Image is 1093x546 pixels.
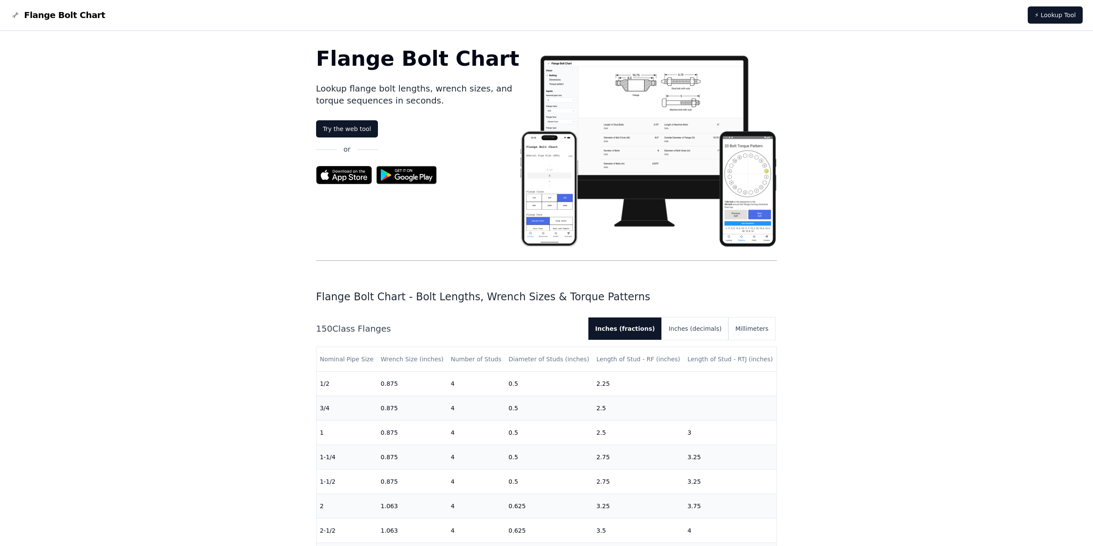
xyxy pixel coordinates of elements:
[316,48,520,69] h1: Flange Bolt Chart
[593,494,684,519] td: 3.25
[317,494,378,519] td: 2
[377,421,447,445] td: 0.875
[316,120,378,137] a: Try the web tool
[317,470,378,494] td: 1-1/2
[377,519,447,543] td: 1.063
[377,396,447,421] td: 0.875
[593,372,684,396] td: 2.25
[377,445,447,470] td: 0.875
[317,421,378,445] td: 1
[316,290,777,304] h1: Flange Bolt Chart - Bolt Lengths, Wrench Sizes & Torque Patterns
[447,519,505,543] td: 4
[588,317,662,340] button: Inches (fractions)
[684,347,777,372] th: Length of Stud - RTJ (inches)
[316,323,582,335] h2: 150 Class Flanges
[505,396,593,421] td: 0.5
[447,470,505,494] td: 4
[10,10,21,20] img: Flange Bolt Chart Logo
[447,396,505,421] td: 4
[317,445,378,470] td: 1-1/4
[377,494,447,519] td: 1.063
[1028,6,1083,24] a: ⚡ Lookup Tool
[372,162,441,189] img: Get it on Google Play
[684,470,777,494] td: 3.25
[593,347,684,372] th: Length of Stud - RF (inches)
[317,347,378,372] th: Nominal Pipe Size
[684,519,777,543] td: 4
[593,396,684,421] td: 2.5
[10,9,105,21] a: Flange Bolt Chart LogoFlange Bolt Chart
[24,9,105,21] span: Flange Bolt Chart
[505,494,593,519] td: 0.625
[317,519,378,543] td: 2-1/2
[317,396,378,421] td: 3/4
[447,347,505,372] th: Number of Studs
[593,445,684,470] td: 2.75
[505,519,593,543] td: 0.625
[593,421,684,445] td: 2.5
[447,421,505,445] td: 4
[728,317,775,340] button: Millimeters
[519,48,777,247] img: Flange bolt chart app screenshot
[593,519,684,543] td: 3.5
[662,317,728,340] button: Inches (decimals)
[316,82,520,107] p: Lookup flange bolt lengths, wrench sizes, and torque sequences in seconds.
[316,166,372,184] img: App Store badge for the Flange Bolt Chart app
[377,347,447,372] th: Wrench Size (inches)
[684,421,777,445] td: 3
[505,347,593,372] th: Diameter of Studs (inches)
[377,470,447,494] td: 0.875
[505,372,593,396] td: 0.5
[505,445,593,470] td: 0.5
[447,372,505,396] td: 4
[344,144,350,155] p: or
[317,372,378,396] td: 1/2
[684,445,777,470] td: 3.25
[684,494,777,519] td: 3.75
[505,470,593,494] td: 0.5
[505,421,593,445] td: 0.5
[593,470,684,494] td: 2.75
[447,445,505,470] td: 4
[447,494,505,519] td: 4
[377,372,447,396] td: 0.875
